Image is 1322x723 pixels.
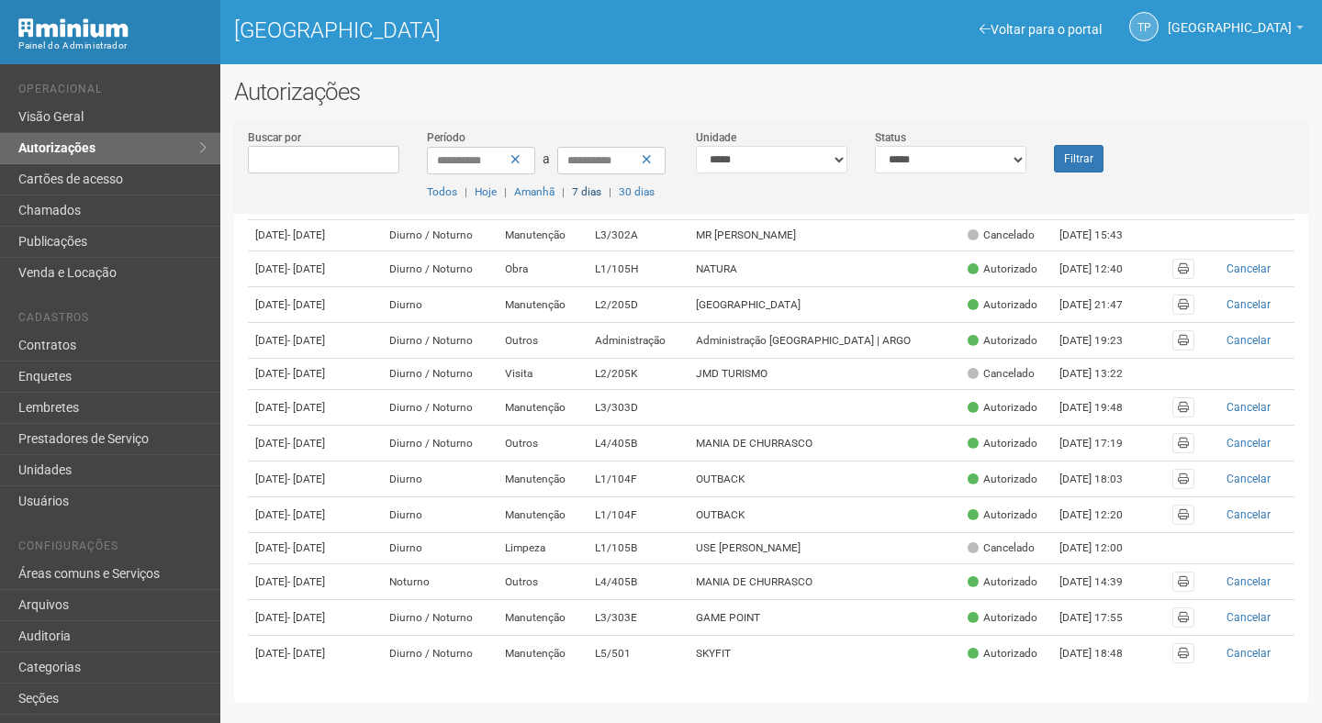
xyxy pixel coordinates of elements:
div: Autorizado [968,507,1037,523]
td: L4/405B [588,426,689,462]
td: [DATE] 21:47 [1052,287,1153,323]
span: - [DATE] [287,541,325,554]
td: Noturno [382,564,499,600]
span: | [504,185,507,198]
td: USE [PERSON_NAME] [689,533,960,564]
span: - [DATE] [287,473,325,485]
td: [DATE] 12:00 [1052,533,1153,564]
div: Cancelado [968,366,1035,382]
span: - [DATE] [287,401,325,414]
span: - [DATE] [287,508,325,521]
td: Administração [588,323,689,359]
div: Autorizado [968,297,1037,313]
td: Diurno / Noturno [382,251,499,287]
td: Administração [GEOGRAPHIC_DATA] | ARGO [689,323,960,359]
a: [GEOGRAPHIC_DATA] [1168,23,1304,38]
div: Autorizado [968,436,1037,451]
span: - [DATE] [287,437,325,450]
li: Configurações [18,539,207,559]
td: [DATE] [248,533,382,564]
span: - [DATE] [287,228,325,241]
td: OUTBACK [689,462,960,497]
td: L1/105B [588,533,689,564]
button: Cancelar [1209,505,1287,525]
td: Outros [498,426,587,462]
button: Cancelar [1209,572,1287,592]
div: Autorizado [968,574,1037,590]
td: Outros [498,564,587,600]
td: Diurno [382,533,499,564]
button: Cancelar [1209,643,1287,663]
td: [DATE] 14:39 [1052,564,1153,600]
td: [DATE] 19:48 [1052,390,1153,426]
td: NATURA [689,251,960,287]
label: Status [875,129,906,146]
td: [DATE] 19:23 [1052,323,1153,359]
div: Autorizado [968,610,1037,626]
td: [DATE] [248,323,382,359]
td: Manutenção [498,636,587,672]
td: [DATE] [248,359,382,390]
td: Diurno / Noturno [382,359,499,390]
td: L5/501 [588,636,689,672]
td: L3/302A [588,220,689,251]
td: Manutenção [498,287,587,323]
button: Cancelar [1209,259,1287,279]
a: 7 dias [572,185,601,198]
button: Cancelar [1209,469,1287,489]
td: Manutenção [498,220,587,251]
td: [DATE] [248,462,382,497]
button: Cancelar [1209,433,1287,453]
td: MANIA DE CHURRASCO [689,426,960,462]
td: Diurno / Noturno [382,390,499,426]
td: [DATE] [248,564,382,600]
div: Cancelado [968,228,1035,243]
td: L1/104F [588,497,689,533]
td: Diurno [382,497,499,533]
h1: [GEOGRAPHIC_DATA] [234,18,757,42]
td: Diurno [382,462,499,497]
td: OUTBACK [689,497,960,533]
span: | [465,185,467,198]
td: [DATE] [248,220,382,251]
td: [DATE] [248,497,382,533]
td: Diurno / Noturno [382,426,499,462]
td: [DATE] 18:48 [1052,636,1153,672]
td: [DATE] [248,636,382,672]
span: Taquara Plaza [1168,3,1292,35]
td: Manutenção [498,600,587,636]
div: Painel do Administrador [18,38,207,54]
td: [DATE] [248,390,382,426]
td: [DATE] [248,287,382,323]
td: [DATE] [248,426,382,462]
div: Autorizado [968,400,1037,416]
td: Manutenção [498,462,587,497]
span: a [543,151,550,166]
td: [DATE] 13:22 [1052,359,1153,390]
td: [GEOGRAPHIC_DATA] [689,287,960,323]
td: Obra [498,251,587,287]
span: - [DATE] [287,262,325,275]
a: TP [1129,12,1159,41]
td: L3/303D [588,390,689,426]
a: Voltar para o portal [980,22,1102,37]
td: [DATE] [248,600,382,636]
a: Todos [427,185,457,198]
div: Autorizado [968,472,1037,487]
img: Minium [18,18,129,38]
div: Autorizado [968,261,1037,277]
div: Cancelado [968,540,1035,556]
button: Cancelar [1209,330,1287,350]
td: GAME POINT [689,600,960,636]
td: L1/105H [588,251,689,287]
div: Autorizado [968,333,1037,349]
td: JMD TURISMO [689,359,960,390]
a: 30 dias [619,185,655,198]
td: [DATE] 17:19 [1052,426,1153,462]
span: | [562,185,565,198]
td: MR [PERSON_NAME] [689,220,960,251]
span: - [DATE] [287,298,325,311]
td: Diurno [382,287,499,323]
span: - [DATE] [287,575,325,588]
td: Diurno / Noturno [382,636,499,672]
